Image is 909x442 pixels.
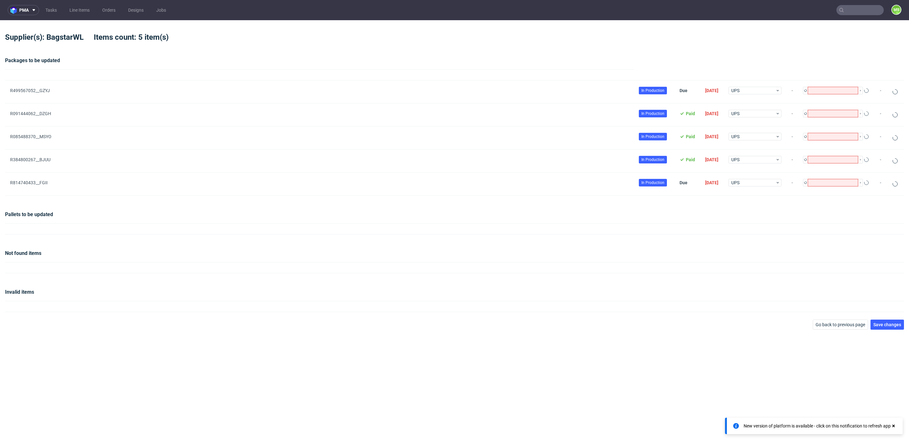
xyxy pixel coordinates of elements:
span: UPS [731,87,775,94]
button: Save changes [870,320,904,330]
a: R814740433__FGII [10,180,48,185]
a: R384800267__BJUU [10,157,50,162]
span: In Production [641,88,664,93]
span: Items count: 5 item(s) [94,33,179,42]
div: New version of platform is available - click on this notification to refresh app [744,423,891,429]
span: Paid [686,134,695,139]
span: - [792,134,793,142]
span: - [792,180,793,188]
span: [DATE] [705,157,718,162]
a: Designs [124,5,147,15]
span: - [792,157,793,165]
span: Paid [686,157,695,162]
span: - [792,111,793,119]
img: logo [10,7,19,14]
span: UPS [731,180,775,186]
figcaption: MS [892,5,901,14]
a: Jobs [152,5,170,15]
span: Due [680,88,687,93]
div: Not found items [5,250,904,262]
span: pma [19,8,29,12]
span: - [880,134,881,142]
span: Due [680,180,687,185]
span: [DATE] [705,111,718,116]
span: UPS [731,133,775,140]
button: Go back to previous page [813,320,868,330]
span: - [880,180,881,188]
span: In Production [641,111,664,116]
button: pma [8,5,39,15]
span: UPS [731,156,775,163]
div: Invalid items [5,288,904,301]
a: Tasks [42,5,61,15]
span: Supplier(s): BagstarWL [5,33,94,42]
a: R085488370__MSYO [10,134,51,139]
span: In Production [641,157,664,162]
div: Packages to be updated [5,57,904,69]
span: In Production [641,180,664,186]
span: [DATE] [705,88,718,93]
span: - [792,88,793,96]
a: Line Items [66,5,93,15]
span: - [880,111,881,119]
span: In Production [641,134,664,139]
a: Orders [98,5,119,15]
div: Pallets to be updated [5,211,904,223]
span: - [880,157,881,165]
span: Go back to previous page [816,322,865,327]
span: Save changes [873,322,901,327]
span: [DATE] [705,180,718,185]
span: Paid [686,111,695,116]
a: R091444062__DZGH [10,111,51,116]
span: - [880,88,881,96]
span: [DATE] [705,134,718,139]
a: R499567052__GZYJ [10,88,50,93]
span: UPS [731,110,775,117]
